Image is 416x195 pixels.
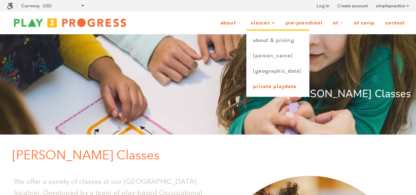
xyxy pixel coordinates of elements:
label: Currency [21,3,40,8]
a: Create account [337,2,368,9]
a: simplepractice > [376,2,409,9]
a: Pre-Preschool [281,16,327,30]
img: Play2Progress logo [7,16,133,30]
a: [PERSON_NAME] [247,48,309,64]
a: OT [328,16,348,30]
a: About [216,16,245,30]
a: Private Playdate [247,79,309,94]
a: [GEOGRAPHIC_DATA] [247,64,309,79]
p: [PERSON_NAME] Classes [5,86,411,102]
a: Contact [381,16,409,30]
a: Classes [246,16,279,30]
a: Log in [317,2,329,9]
a: OT Camp [349,16,379,30]
p: [PERSON_NAME] Classes [12,145,411,165]
a: About & Pricing [247,33,309,48]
